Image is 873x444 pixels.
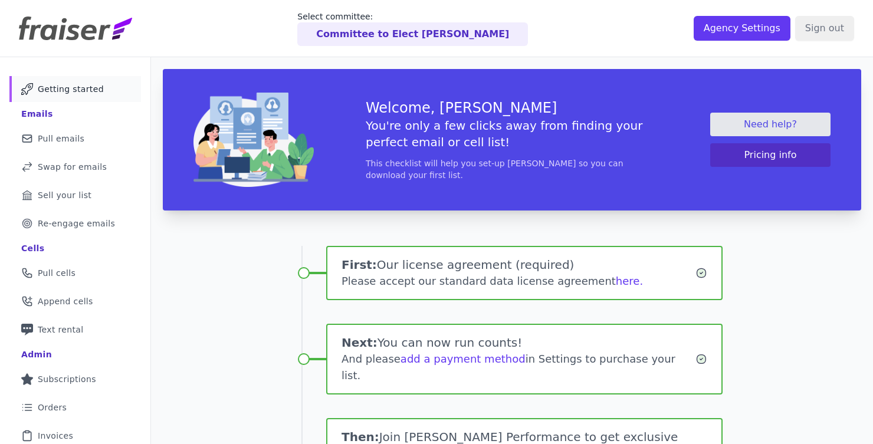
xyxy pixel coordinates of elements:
[21,108,53,120] div: Emails
[9,317,141,343] a: Text rental
[38,430,73,442] span: Invoices
[316,27,509,41] p: Committee to Elect [PERSON_NAME]
[9,126,141,152] a: Pull emails
[342,336,378,350] span: Next:
[9,260,141,286] a: Pull cells
[21,348,52,360] div: Admin
[38,189,91,201] span: Sell your list
[38,373,96,385] span: Subscriptions
[795,16,854,41] input: Sign out
[38,402,67,413] span: Orders
[38,267,76,279] span: Pull cells
[38,83,104,95] span: Getting started
[9,154,141,180] a: Swap for emails
[366,117,658,150] h5: You're only a few clicks away from finding your perfect email or cell list!
[342,258,377,272] span: First:
[9,211,141,236] a: Re-engage emails
[38,133,84,144] span: Pull emails
[342,430,379,444] span: Then:
[9,182,141,208] a: Sell your list
[297,11,528,46] a: Select committee: Committee to Elect [PERSON_NAME]
[38,161,107,173] span: Swap for emails
[401,353,526,365] a: add a payment method
[38,324,84,336] span: Text rental
[342,351,695,384] div: And please in Settings to purchase your list.
[710,113,831,136] a: Need help?
[9,366,141,392] a: Subscriptions
[21,242,44,254] div: Cells
[342,334,695,351] h1: You can now run counts!
[193,93,314,187] img: img
[38,295,93,307] span: Append cells
[366,98,658,117] h3: Welcome, [PERSON_NAME]
[297,11,528,22] p: Select committee:
[9,76,141,102] a: Getting started
[710,143,831,167] button: Pricing info
[9,288,141,314] a: Append cells
[9,394,141,420] a: Orders
[342,273,695,290] div: Please accept our standard data license agreement
[38,218,115,229] span: Re-engage emails
[342,256,695,273] h1: Our license agreement (required)
[19,17,132,40] img: Fraiser Logo
[366,157,658,181] p: This checklist will help you set-up [PERSON_NAME] so you can download your first list.
[694,16,790,41] input: Agency Settings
